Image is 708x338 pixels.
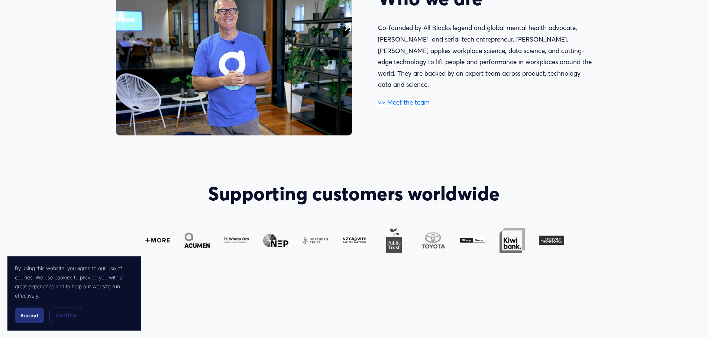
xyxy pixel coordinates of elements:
span: Accept [20,313,39,318]
button: Decline [49,308,82,323]
button: Accept [15,308,44,323]
p: By using this website, you agree to our use of cookies. We use cookies to provide you with a grea... [15,264,134,300]
span: Supporting customers worldwide [208,182,500,205]
p: Co-founded by All Blacks legend and global mental health advocate, [PERSON_NAME], and serial tech... [378,22,592,91]
section: Cookie banner [7,256,141,331]
a: >> Meet the team [378,98,430,106]
span: Decline [55,312,76,319]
